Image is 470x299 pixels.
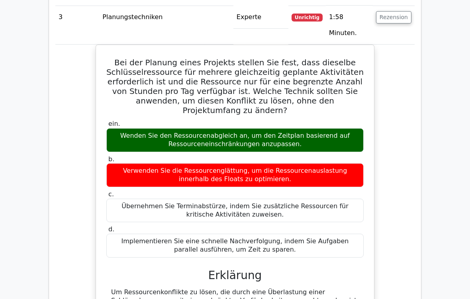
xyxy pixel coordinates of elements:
h5: Bei der Planung eines Projekts stellen Sie fest, dass dieselbe Schlüsselressource für mehrere gle... [106,58,364,115]
td: Experte [233,6,288,29]
span: Unrichtig [292,14,323,21]
span: ein. [108,120,120,127]
div: Implementieren Sie eine schnelle Nachverfolgung, indem Sie Aufgaben parallel ausführen, um Zeit z... [106,234,364,258]
span: d. [108,225,114,233]
div: Übernehmen Sie Terminabstürze, indem Sie zusätzliche Ressourcen für kritische Aktivitäten zuweisen. [106,199,364,223]
td: Planungstechniken [99,6,233,45]
td: 1:58 Minuten. [326,6,373,45]
span: c. [108,190,114,198]
div: Wenden Sie den Ressourcenabgleich an, um den Zeitplan basierend auf Ressourceneinschränkungen anz... [106,128,364,152]
div: Verwenden Sie die Ressourcenglättung, um die Ressourcenauslastung innerhalb des Floats zu optimie... [106,163,364,187]
button: Rezension [376,11,411,23]
span: b. [108,155,114,163]
td: 3 [55,6,99,45]
h3: Erklärung [111,269,359,282]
